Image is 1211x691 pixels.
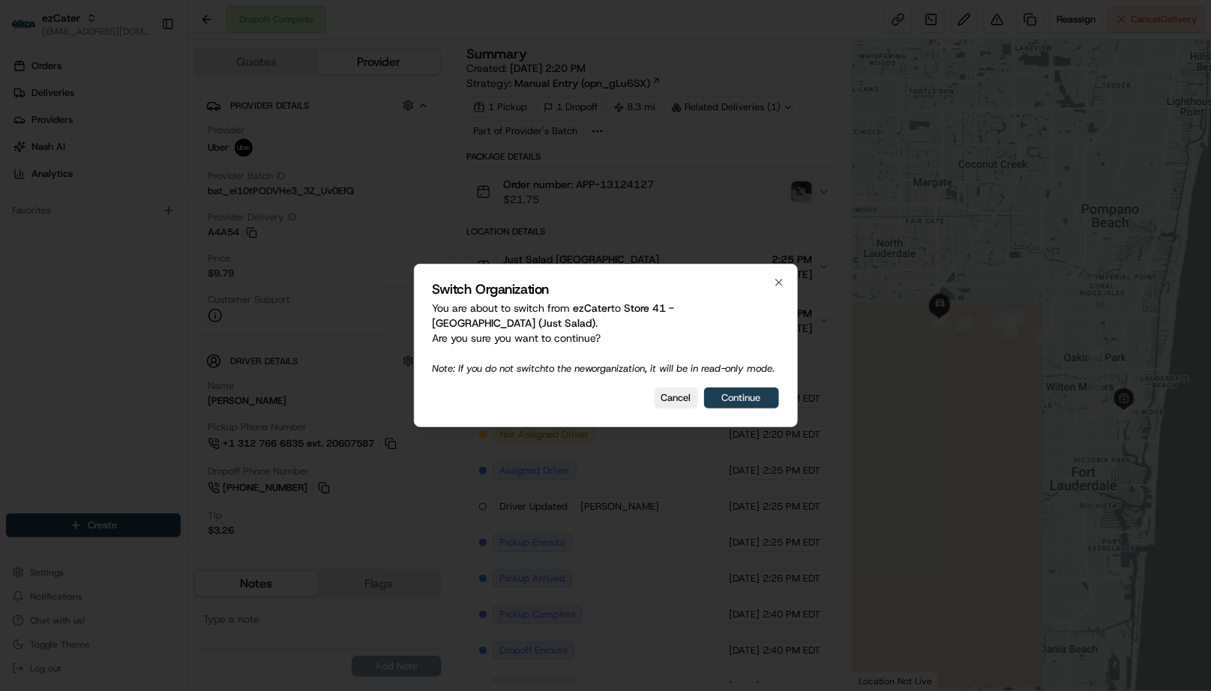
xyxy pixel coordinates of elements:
button: Cancel [655,387,698,408]
button: Continue [704,387,779,408]
span: Note: If you do not switch to the new organization, it will be in read-only mode. [433,362,775,375]
span: ezCater [574,301,612,315]
p: You are about to switch from to . Are you sure you want to continue? [433,301,779,375]
h2: Switch Organization [433,283,779,296]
